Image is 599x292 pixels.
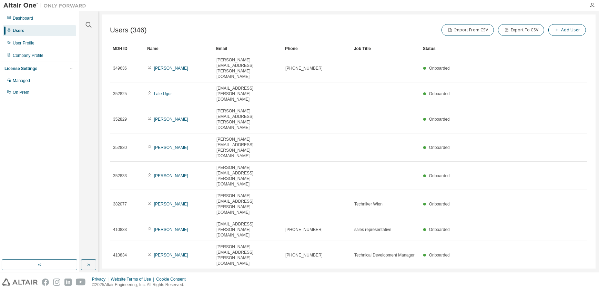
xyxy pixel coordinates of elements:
p: © 2025 Altair Engineering, Inc. All Rights Reserved. [92,282,190,288]
span: Onboarded [429,66,450,71]
span: 352829 [113,117,127,122]
span: [PERSON_NAME][EMAIL_ADDRESS][PERSON_NAME][DOMAIN_NAME] [216,244,279,266]
span: Onboarded [429,173,450,178]
div: Website Terms of Use [111,276,156,282]
span: [PERSON_NAME][EMAIL_ADDRESS][PERSON_NAME][DOMAIN_NAME] [216,165,279,187]
div: On Prem [13,90,29,95]
span: [PERSON_NAME][EMAIL_ADDRESS][PERSON_NAME][DOMAIN_NAME] [216,193,279,215]
div: Privacy [92,276,111,282]
a: [PERSON_NAME] [154,117,188,122]
span: [PHONE_NUMBER] [285,227,323,232]
span: [PERSON_NAME][EMAIL_ADDRESS][PERSON_NAME][DOMAIN_NAME] [216,137,279,159]
a: [PERSON_NAME] [154,66,188,71]
span: Onboarded [429,145,450,150]
span: [EMAIL_ADDRESS][PERSON_NAME][DOMAIN_NAME] [216,221,279,238]
span: [PERSON_NAME][EMAIL_ADDRESS][PERSON_NAME][DOMAIN_NAME] [216,57,279,79]
div: Managed [13,78,30,83]
a: [PERSON_NAME] [154,173,188,178]
div: Email [216,43,280,54]
span: Users (346) [110,26,147,34]
div: Cookie Consent [156,276,190,282]
div: License Settings [4,66,37,71]
img: facebook.svg [42,279,49,286]
div: User Profile [13,40,34,46]
span: sales representative [354,227,391,232]
span: [PHONE_NUMBER] [285,252,323,258]
span: Techniker Wien [354,201,383,207]
img: youtube.svg [76,279,86,286]
button: Import From CSV [441,24,494,36]
a: Lale Ugur [154,91,172,96]
span: Technical Development Manager [354,252,415,258]
div: Status [423,43,551,54]
div: Dashboard [13,16,33,21]
img: instagram.svg [53,279,60,286]
span: 410834 [113,252,127,258]
a: [PERSON_NAME] [154,227,188,232]
span: [PERSON_NAME][EMAIL_ADDRESS][PERSON_NAME][DOMAIN_NAME] [216,108,279,130]
div: Users [13,28,24,33]
span: Onboarded [429,227,450,232]
div: Company Profile [13,53,43,58]
div: Name [147,43,211,54]
span: [PHONE_NUMBER] [285,66,323,71]
div: Phone [285,43,348,54]
span: Onboarded [429,253,450,258]
span: 352833 [113,173,127,179]
span: 410833 [113,227,127,232]
div: Job Title [354,43,417,54]
span: [EMAIL_ADDRESS][PERSON_NAME][DOMAIN_NAME] [216,85,279,102]
img: linkedin.svg [64,279,72,286]
span: 352825 [113,91,127,97]
a: [PERSON_NAME] [154,253,188,258]
a: [PERSON_NAME] [154,145,188,150]
span: Onboarded [429,202,450,207]
button: Export To CSV [498,24,544,36]
img: Altair One [3,2,90,9]
button: Add User [548,24,586,36]
span: 349636 [113,66,127,71]
img: altair_logo.svg [2,279,38,286]
a: [PERSON_NAME] [154,202,188,207]
span: Onboarded [429,117,450,122]
span: 382077 [113,201,127,207]
span: Onboarded [429,91,450,96]
div: MDH ID [113,43,142,54]
span: 352830 [113,145,127,150]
